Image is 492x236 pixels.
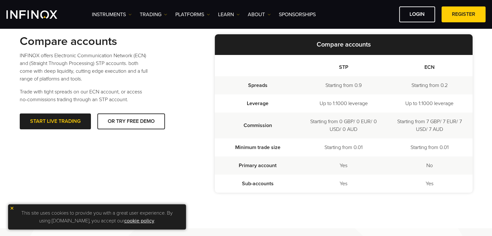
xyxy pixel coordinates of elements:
[215,94,301,113] td: Leverage
[175,11,210,18] a: PLATFORMS
[301,55,387,76] th: STP
[215,175,301,193] td: Sub-accounts
[301,113,387,138] td: Starting from 0 GBP/ 0 EUR/ 0 USD/ 0 AUD
[301,94,387,113] td: Up to 1:1000 leverage
[20,88,149,103] p: Trade with tight spreads on our ECN account, or access no-commissions trading through an STP acco...
[399,6,435,22] a: LOGIN
[317,41,371,48] strong: Compare accounts
[387,175,473,193] td: Yes
[215,156,301,175] td: Primary account
[301,175,387,193] td: Yes
[387,76,473,94] td: Starting from 0.2
[6,10,72,19] a: INFINOX Logo
[215,113,301,138] td: Commission
[11,208,183,226] p: This site uses cookies to provide you with a great user experience. By using [DOMAIN_NAME], you a...
[387,55,473,76] th: ECN
[279,11,316,18] a: SPONSORSHIPS
[140,11,167,18] a: TRADING
[248,11,271,18] a: ABOUT
[215,76,301,94] td: Spreads
[387,113,473,138] td: Starting from 7 GBP/ 7 EUR/ 7 USD/ 7 AUD
[20,113,91,129] a: START LIVE TRADING
[387,156,473,175] td: No
[20,52,149,83] p: INFINOX offers Electronic Communication Network (ECN) and (Straight Through Processing) STP accou...
[124,218,154,224] a: cookie policy
[301,156,387,175] td: Yes
[10,206,14,210] img: yellow close icon
[301,76,387,94] td: Starting from 0.9
[215,138,301,156] td: Minimum trade size
[442,6,486,22] a: REGISTER
[301,138,387,156] td: Starting from 0.01
[92,11,132,18] a: Instruments
[218,11,240,18] a: Learn
[97,113,165,129] a: OR TRY FREE DEMO
[387,138,473,156] td: Starting from 0.01
[387,94,473,113] td: Up to 1:1000 leverage
[20,34,117,48] strong: Compare accounts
